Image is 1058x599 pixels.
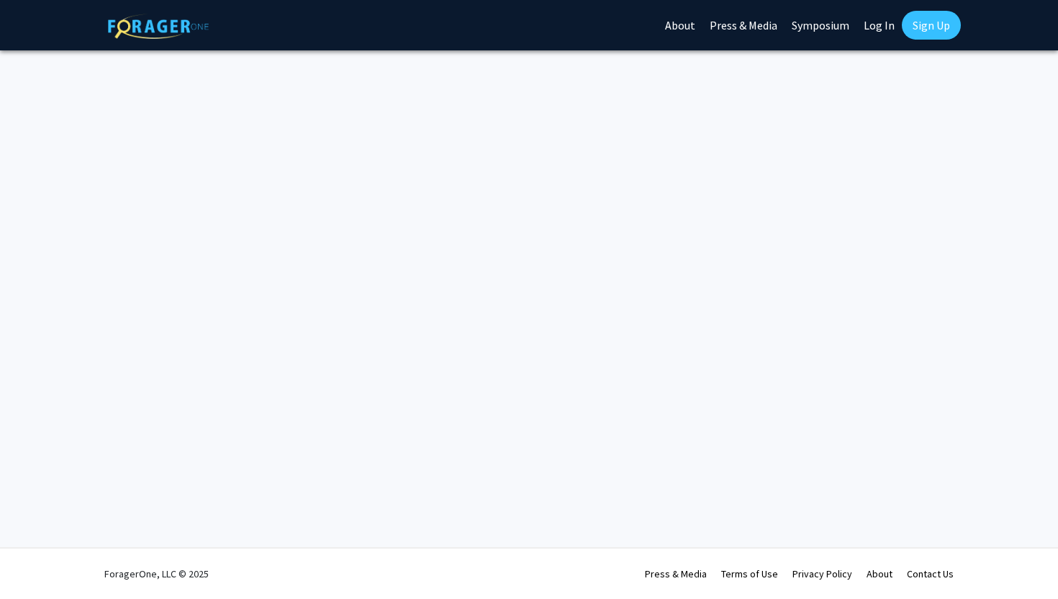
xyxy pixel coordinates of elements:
a: Terms of Use [721,567,778,580]
div: ForagerOne, LLC © 2025 [104,549,209,599]
a: Privacy Policy [792,567,852,580]
a: Contact Us [907,567,954,580]
a: Press & Media [645,567,707,580]
img: ForagerOne Logo [108,14,209,39]
a: About [867,567,892,580]
a: Sign Up [902,11,961,40]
